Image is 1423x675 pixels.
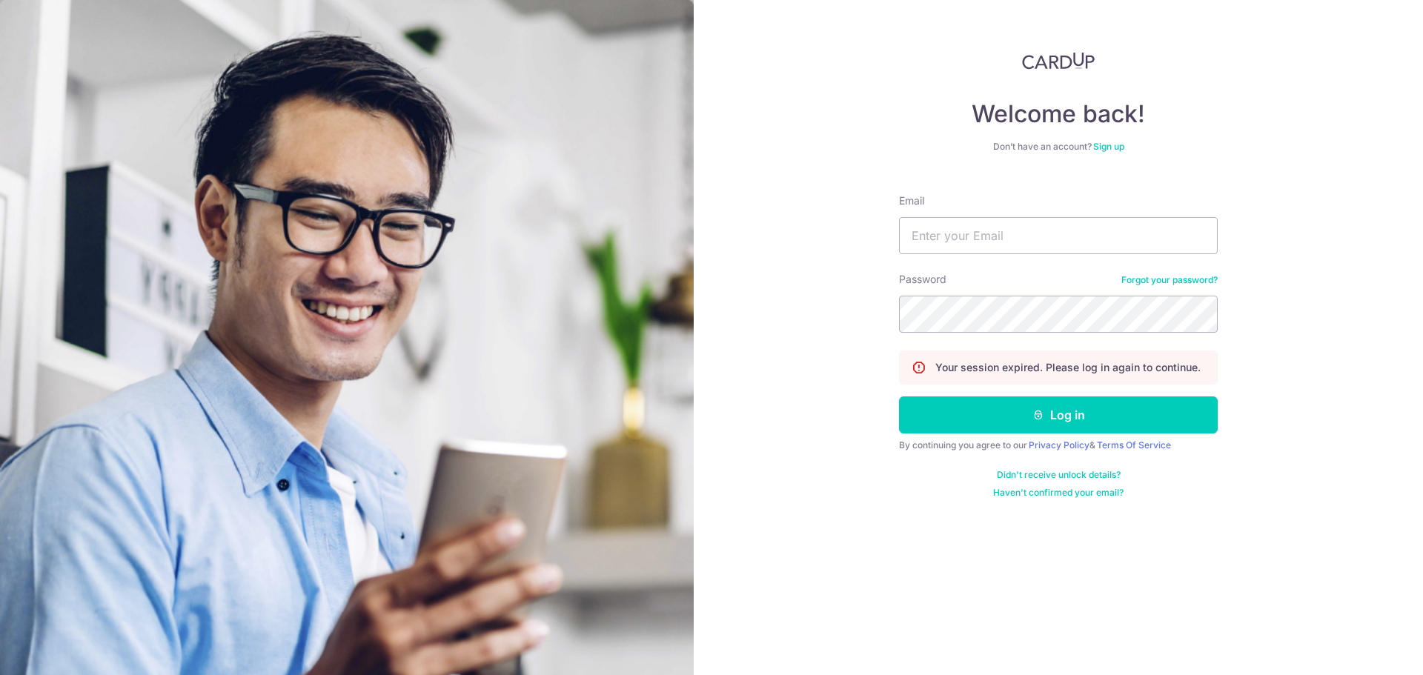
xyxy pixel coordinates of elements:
a: Haven't confirmed your email? [993,487,1124,499]
a: Forgot your password? [1121,274,1218,286]
a: Terms Of Service [1097,439,1171,450]
div: Don’t have an account? [899,141,1218,153]
img: CardUp Logo [1022,52,1095,70]
a: Didn't receive unlock details? [997,469,1121,481]
h4: Welcome back! [899,99,1218,129]
label: Email [899,193,924,208]
label: Password [899,272,946,287]
div: By continuing you agree to our & [899,439,1218,451]
button: Log in [899,396,1218,433]
p: Your session expired. Please log in again to continue. [935,360,1201,375]
a: Privacy Policy [1029,439,1089,450]
input: Enter your Email [899,217,1218,254]
a: Sign up [1093,141,1124,152]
